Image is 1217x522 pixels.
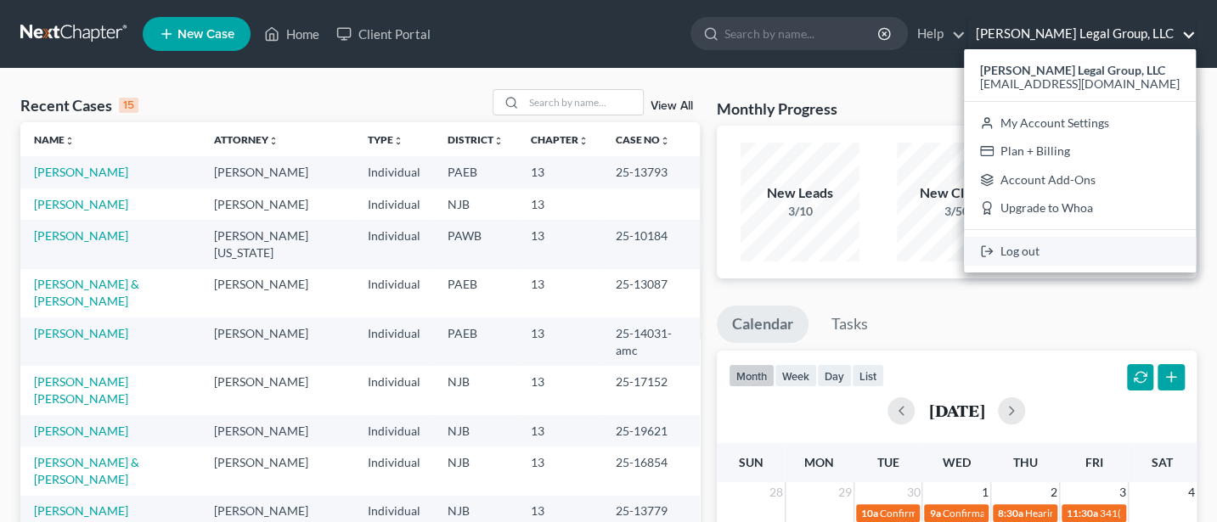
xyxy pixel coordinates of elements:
[354,317,434,366] td: Individual
[517,366,602,414] td: 13
[1049,482,1059,502] span: 2
[980,63,1165,77] strong: [PERSON_NAME] Legal Group, LLC
[602,156,700,188] td: 25-13793
[909,19,966,49] a: Help
[200,188,354,220] td: [PERSON_NAME]
[738,455,763,469] span: Sun
[980,482,990,502] span: 1
[434,415,517,446] td: NJB
[967,19,1196,49] a: [PERSON_NAME] Legal Group, LLC
[741,183,859,203] div: New Leads
[897,183,1016,203] div: New Clients
[34,326,128,340] a: [PERSON_NAME]
[517,220,602,268] td: 13
[998,507,1023,519] span: 8:30a
[876,455,899,469] span: Tue
[200,446,354,495] td: [PERSON_NAME]
[328,19,438,49] a: Client Portal
[852,364,884,387] button: list
[34,277,139,308] a: [PERSON_NAME] & [PERSON_NAME]
[177,28,234,41] span: New Case
[660,136,670,146] i: unfold_more
[651,100,693,112] a: View All
[602,317,700,366] td: 25-14031-amc
[1152,455,1173,469] span: Sat
[393,136,403,146] i: unfold_more
[34,503,128,518] a: [PERSON_NAME]
[34,455,139,486] a: [PERSON_NAME] & [PERSON_NAME]
[1186,482,1197,502] span: 4
[964,166,1196,194] a: Account Add-Ons
[1118,482,1128,502] span: 3
[768,482,785,502] span: 28
[897,203,1016,220] div: 3/50
[214,133,279,146] a: Attorneyunfold_more
[434,188,517,220] td: NJB
[368,133,403,146] a: Typeunfold_more
[717,306,809,343] a: Calendar
[20,95,138,115] div: Recent Cases
[354,415,434,446] td: Individual
[964,137,1196,166] a: Plan + Billing
[602,446,700,495] td: 25-16854
[200,269,354,317] td: [PERSON_NAME]
[354,220,434,268] td: Individual
[943,455,971,469] span: Wed
[434,220,517,268] td: PAWB
[34,133,75,146] a: Nameunfold_more
[804,455,834,469] span: Mon
[34,228,128,243] a: [PERSON_NAME]
[531,133,589,146] a: Chapterunfold_more
[929,507,940,519] span: 9a
[980,76,1180,91] span: [EMAIL_ADDRESS][DOMAIN_NAME]
[880,507,1074,519] span: Confirmation Hearing for [PERSON_NAME]
[34,374,128,406] a: [PERSON_NAME] [PERSON_NAME]
[942,507,1135,519] span: Confirmation hearing for [PERSON_NAME]
[34,165,128,179] a: [PERSON_NAME]
[837,482,854,502] span: 29
[517,188,602,220] td: 13
[517,415,602,446] td: 13
[816,306,883,343] a: Tasks
[1085,455,1102,469] span: Fri
[904,482,921,502] span: 30
[817,364,852,387] button: day
[578,136,589,146] i: unfold_more
[741,203,859,220] div: 3/10
[434,269,517,317] td: PAEB
[517,269,602,317] td: 13
[256,19,328,49] a: Home
[517,156,602,188] td: 13
[729,364,775,387] button: month
[964,194,1196,223] a: Upgrade to Whoa
[517,317,602,366] td: 13
[119,98,138,113] div: 15
[65,136,75,146] i: unfold_more
[964,109,1196,138] a: My Account Settings
[602,269,700,317] td: 25-13087
[524,90,643,115] input: Search by name...
[34,424,128,438] a: [PERSON_NAME]
[602,220,700,268] td: 25-10184
[268,136,279,146] i: unfold_more
[602,366,700,414] td: 25-17152
[200,156,354,188] td: [PERSON_NAME]
[200,415,354,446] td: [PERSON_NAME]
[861,507,878,519] span: 10a
[200,366,354,414] td: [PERSON_NAME]
[1025,507,1158,519] span: Hearing for [PERSON_NAME]
[928,401,984,419] h2: [DATE]
[434,156,517,188] td: PAEB
[493,136,504,146] i: unfold_more
[448,133,504,146] a: Districtunfold_more
[354,156,434,188] td: Individual
[354,446,434,495] td: Individual
[434,366,517,414] td: NJB
[602,415,700,446] td: 25-19621
[1067,507,1098,519] span: 11:30a
[200,317,354,366] td: [PERSON_NAME]
[434,446,517,495] td: NJB
[964,49,1196,272] div: [PERSON_NAME] Legal Group, LLC
[200,220,354,268] td: [PERSON_NAME][US_STATE]
[964,237,1196,266] a: Log out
